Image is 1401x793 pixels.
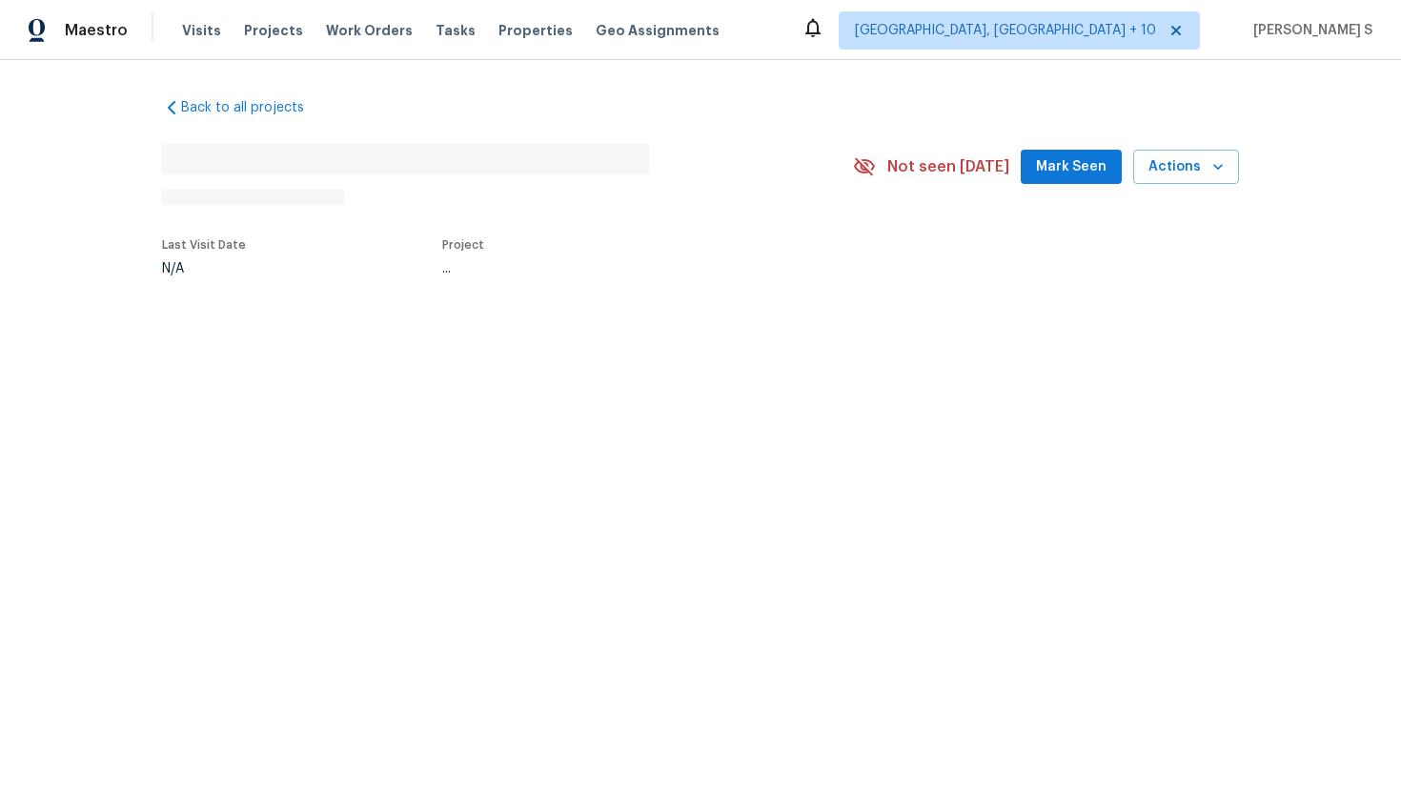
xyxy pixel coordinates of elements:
a: Back to all projects [162,98,345,117]
div: N/A [162,262,246,275]
span: Last Visit Date [162,239,246,251]
span: Work Orders [326,21,413,40]
span: [GEOGRAPHIC_DATA], [GEOGRAPHIC_DATA] + 10 [855,21,1156,40]
span: Mark Seen [1036,155,1107,179]
span: [PERSON_NAME] S [1246,21,1372,40]
button: Mark Seen [1021,150,1122,185]
span: Projects [244,21,303,40]
span: Properties [498,21,573,40]
span: Actions [1148,155,1224,179]
button: Actions [1133,150,1239,185]
span: Tasks [436,24,476,37]
span: Not seen [DATE] [887,157,1009,176]
div: ... [442,262,808,275]
span: Geo Assignments [596,21,720,40]
span: Maestro [65,21,128,40]
span: Project [442,239,484,251]
span: Visits [182,21,221,40]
